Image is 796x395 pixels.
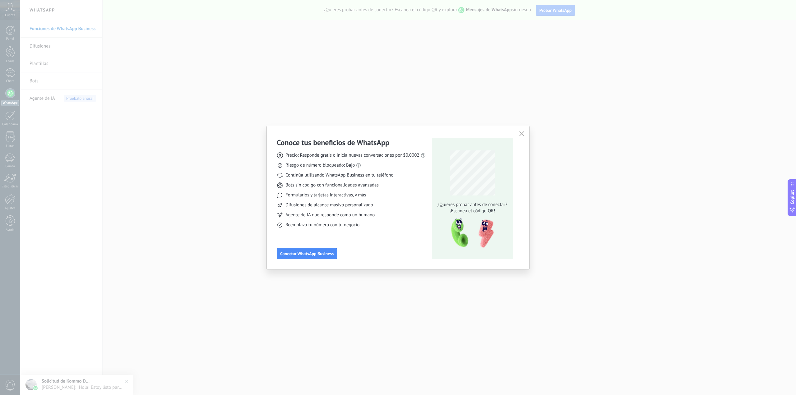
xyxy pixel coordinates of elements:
span: Agente de IA que responde como un humano [285,212,375,218]
span: Bots sin código con funcionalidades avanzadas [285,182,379,188]
span: Riesgo de número bloqueado: Bajo [285,162,355,168]
span: Difusiones de alcance masivo personalizado [285,202,373,208]
span: Continúa utilizando WhatsApp Business en tu teléfono [285,172,393,178]
h3: Conoce tus beneficios de WhatsApp [277,138,389,147]
span: ¡Escanea el código QR! [436,208,509,214]
span: Reemplaza tu número con tu negocio [285,222,359,228]
img: qr-pic-1x.png [446,217,495,250]
span: ¿Quieres probar antes de conectar? [436,202,509,208]
span: Precio: Responde gratis o inicia nuevas conversaciones por $0.0002 [285,152,419,158]
span: Copilot [789,190,795,204]
span: Conectar WhatsApp Business [280,251,334,256]
span: Formularios y tarjetas interactivas, y más [285,192,366,198]
button: Conectar WhatsApp Business [277,248,337,259]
